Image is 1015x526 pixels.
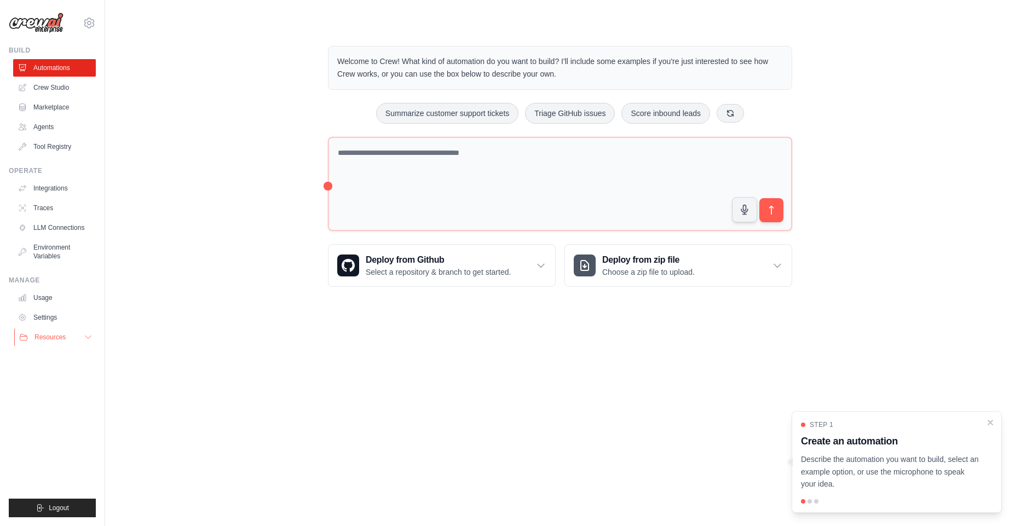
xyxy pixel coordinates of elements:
[810,420,833,429] span: Step 1
[525,103,615,124] button: Triage GitHub issues
[13,59,96,77] a: Automations
[9,276,96,285] div: Manage
[9,46,96,55] div: Build
[13,309,96,326] a: Settings
[13,180,96,197] a: Integrations
[9,166,96,175] div: Operate
[366,253,511,267] h3: Deploy from Github
[13,138,96,155] a: Tool Registry
[337,55,783,80] p: Welcome to Crew! What kind of automation do you want to build? I'll include some examples if you'...
[602,267,695,278] p: Choose a zip file to upload.
[9,13,64,33] img: Logo
[602,253,695,267] h3: Deploy from zip file
[13,99,96,116] a: Marketplace
[13,199,96,217] a: Traces
[49,504,69,512] span: Logout
[366,267,511,278] p: Select a repository & branch to get started.
[376,103,518,124] button: Summarize customer support tickets
[621,103,710,124] button: Score inbound leads
[801,453,979,490] p: Describe the automation you want to build, select an example option, or use the microphone to spe...
[986,418,995,427] button: Close walkthrough
[13,79,96,96] a: Crew Studio
[9,499,96,517] button: Logout
[801,433,979,449] h3: Create an automation
[13,118,96,136] a: Agents
[14,328,97,346] button: Resources
[13,289,96,307] a: Usage
[13,219,96,236] a: LLM Connections
[13,239,96,265] a: Environment Variables
[960,473,1015,526] iframe: Chat Widget
[34,333,66,342] span: Resources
